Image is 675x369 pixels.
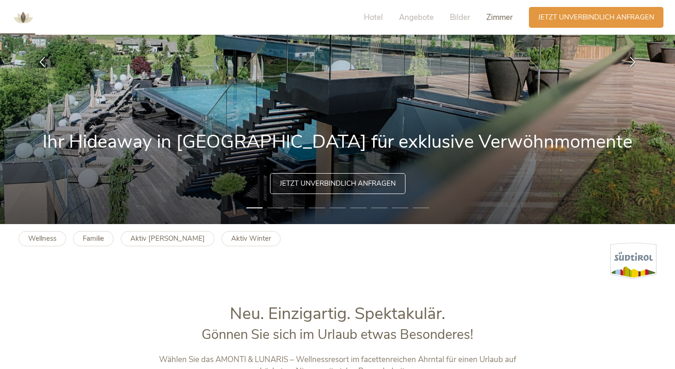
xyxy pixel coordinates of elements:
span: Bilder [450,12,470,23]
img: Südtirol [610,243,657,279]
span: Jetzt unverbindlich anfragen [538,13,654,22]
a: Aktiv Winter [221,231,281,246]
b: Familie [83,234,104,243]
span: Gönnen Sie sich im Urlaub etwas Besonderes! [202,325,473,344]
span: Neu. Einzigartig. Spektakulär. [230,302,445,325]
b: Aktiv [PERSON_NAME] [130,234,205,243]
a: Aktiv [PERSON_NAME] [121,231,215,246]
a: AMONTI & LUNARIS Wellnessresort [9,14,37,20]
span: Hotel [364,12,383,23]
span: Angebote [399,12,434,23]
span: Jetzt unverbindlich anfragen [280,179,396,188]
b: Wellness [28,234,56,243]
a: Familie [73,231,114,246]
a: Wellness [18,231,66,246]
span: Zimmer [486,12,513,23]
img: AMONTI & LUNARIS Wellnessresort [9,4,37,31]
b: Aktiv Winter [231,234,271,243]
